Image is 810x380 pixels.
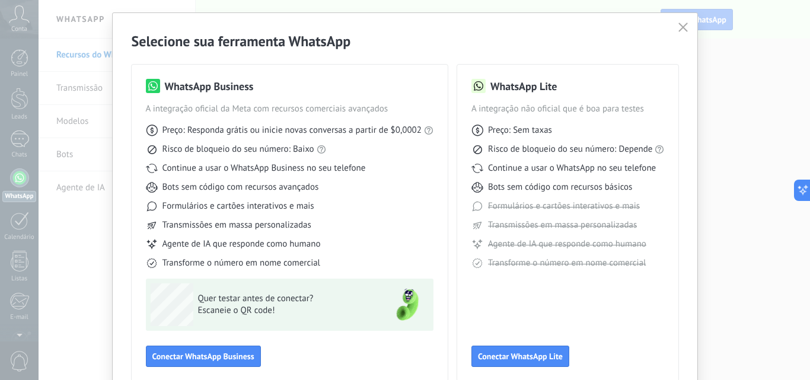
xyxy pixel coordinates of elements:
span: Conectar WhatsApp Lite [478,352,563,360]
span: Bots sem código com recursos básicos [488,181,632,193]
h3: WhatsApp Business [165,79,254,94]
span: Quer testar antes de conectar? [198,293,371,305]
span: Agente de IA que responde como humano [488,238,646,250]
img: green-phone.png [386,283,429,326]
span: Transforme o número em nome comercial [488,257,646,269]
h3: WhatsApp Lite [490,79,557,94]
span: Conectar WhatsApp Business [152,352,254,360]
span: Transmissões em massa personalizadas [162,219,311,231]
span: Continue a usar o WhatsApp Business no seu telefone [162,162,366,174]
span: Transmissões em massa personalizadas [488,219,637,231]
button: Conectar WhatsApp Lite [471,346,569,367]
span: Formulários e cartões interativos e mais [488,200,640,212]
span: Preço: Sem taxas [488,124,552,136]
span: Continue a usar o WhatsApp no seu telefone [488,162,656,174]
span: Agente de IA que responde como humano [162,238,321,250]
button: Conectar WhatsApp Business [146,346,261,367]
span: Escaneie o QR code! [198,305,371,317]
span: Risco de bloqueio do seu número: Depende [488,143,653,155]
span: Risco de bloqueio do seu número: Baixo [162,143,314,155]
span: Formulários e cartões interativos e mais [162,200,314,212]
span: Bots sem código com recursos avançados [162,181,319,193]
span: A integração não oficial que é boa para testes [471,103,665,115]
span: Preço: Responda grátis ou inicie novas conversas a partir de $0,0002 [162,124,422,136]
span: A integração oficial da Meta com recursos comerciais avançados [146,103,433,115]
span: Transforme o número em nome comercial [162,257,320,269]
h2: Selecione sua ferramenta WhatsApp [132,32,679,50]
